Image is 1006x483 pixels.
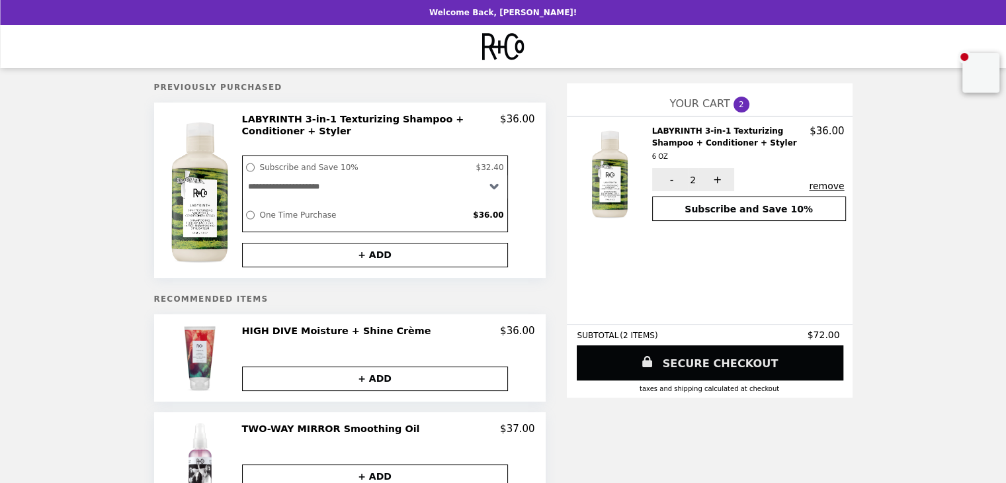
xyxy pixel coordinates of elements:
[577,345,843,380] a: SECURE CHECKOUT
[470,207,507,223] label: $36.00
[242,367,508,391] button: + ADD
[242,423,425,435] h2: TWO-WAY MIRROR Smoothing Oil
[808,329,842,340] span: $72.00
[429,8,577,17] p: Welcome Back, [PERSON_NAME]!
[242,243,508,267] button: + ADD
[473,159,507,175] label: $32.40
[810,125,845,137] p: $36.00
[577,331,620,340] span: SUBTOTAL
[242,113,501,138] h2: LABYRINTH 3-in-1 Texturizing Shampoo + Conditioner + Styler
[577,385,842,392] div: Taxes and Shipping calculated at checkout
[242,325,437,337] h2: HIGH DIVE Moisture + Shine Crème
[257,159,473,175] label: Subscribe and Save 10%
[652,168,689,191] button: -
[698,168,734,191] button: +
[500,423,535,435] p: $37.00
[690,175,696,185] span: 2
[184,325,220,391] img: HIGH DIVE Moisture + Shine Crème
[500,325,535,337] p: $36.00
[154,294,546,304] h5: Recommended Items
[620,331,657,340] span: ( 2 ITEMS )
[154,83,546,92] h5: Previously Purchased
[589,125,633,221] img: LABYRINTH 3-in-1 Texturizing Shampoo + Conditioner + Styler
[500,113,535,138] p: $36.00
[257,207,470,223] label: One Time Purchase
[669,97,730,110] span: YOUR CART
[243,175,507,198] select: Select a subscription option
[652,125,810,163] h2: LABYRINTH 3-in-1 Texturizing Shampoo + Conditioner + Styler
[167,113,236,267] img: LABYRINTH 3-in-1 Texturizing Shampoo + Conditioner + Styler
[809,181,844,191] button: remove
[652,197,846,221] button: Subscribe and Save 10%
[734,97,749,112] span: 2
[482,33,524,60] img: Brand Logo
[652,151,805,163] div: 6 OZ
